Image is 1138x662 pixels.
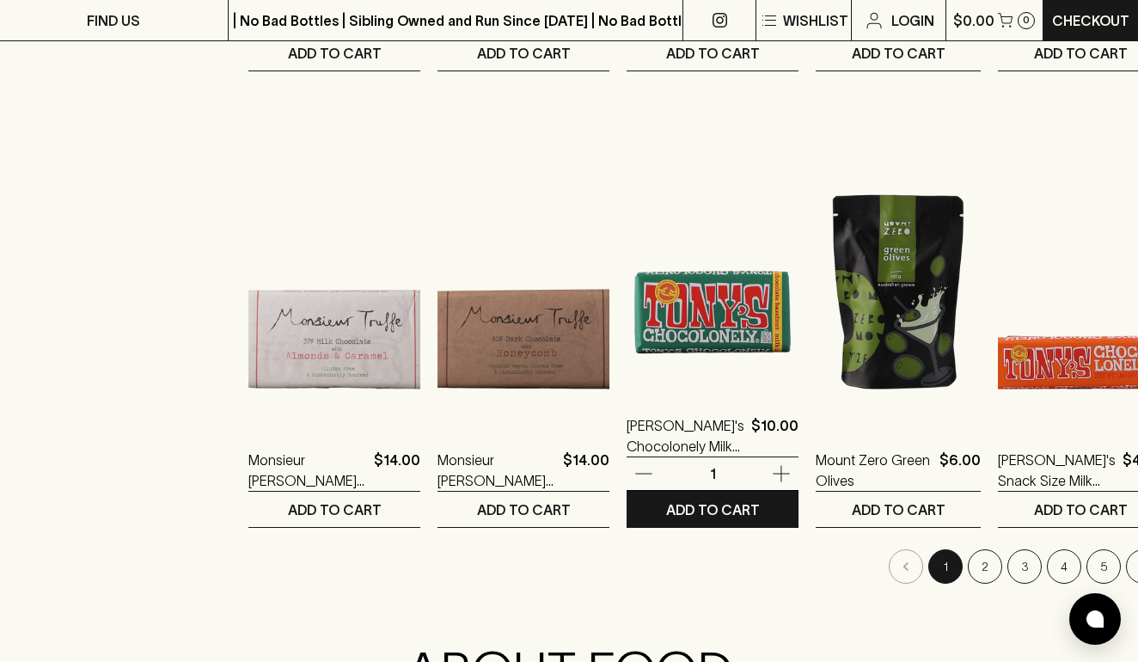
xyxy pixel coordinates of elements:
[437,35,609,70] button: ADD TO CART
[627,415,744,457] a: [PERSON_NAME]'s Chocolonely Milk Hazelnut Chocolate
[437,450,556,491] a: Monsieur [PERSON_NAME] Dark Chocolate with Honeycomb
[288,43,382,64] p: ADD TO CART
[1007,549,1042,584] button: Go to page 3
[87,10,140,31] p: FIND US
[248,35,420,70] button: ADD TO CART
[783,10,848,31] p: Wishlist
[563,450,609,491] p: $14.00
[248,123,420,424] img: Monsieur Truffe Milk Chocolate with Almonds & Caramel Bar
[1086,549,1121,584] button: Go to page 5
[968,549,1002,584] button: Go to page 2
[928,549,963,584] button: page 1
[1052,10,1129,31] p: Checkout
[953,10,994,31] p: $0.00
[1034,43,1128,64] p: ADD TO CART
[1034,500,1128,520] p: ADD TO CART
[248,450,367,491] a: Monsieur [PERSON_NAME] Milk Chocolate with Almonds & Caramel Bar
[437,123,609,424] img: Monsieur Truffe Dark Chocolate with Honeycomb
[1086,610,1104,628] img: bubble-icon
[248,492,420,527] button: ADD TO CART
[939,450,981,491] p: $6.00
[852,500,945,520] p: ADD TO CART
[692,464,733,483] p: 1
[437,492,609,527] button: ADD TO CART
[816,450,933,491] a: Mount Zero Green Olives
[998,450,1116,491] a: [PERSON_NAME]'s Snack Size Milk Caramel Sea Salt Chocolate
[627,89,798,389] img: Tony's Chocolonely Milk Hazelnut Chocolate
[666,43,760,64] p: ADD TO CART
[852,43,945,64] p: ADD TO CART
[816,35,981,70] button: ADD TO CART
[816,492,981,527] button: ADD TO CART
[627,492,798,527] button: ADD TO CART
[1023,15,1030,25] p: 0
[627,35,798,70] button: ADD TO CART
[891,10,934,31] p: Login
[374,450,420,491] p: $14.00
[666,500,760,520] p: ADD TO CART
[477,500,571,520] p: ADD TO CART
[477,43,571,64] p: ADD TO CART
[1047,549,1081,584] button: Go to page 4
[816,123,981,424] img: Mount Zero Green Olives
[751,415,798,457] p: $10.00
[288,500,382,520] p: ADD TO CART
